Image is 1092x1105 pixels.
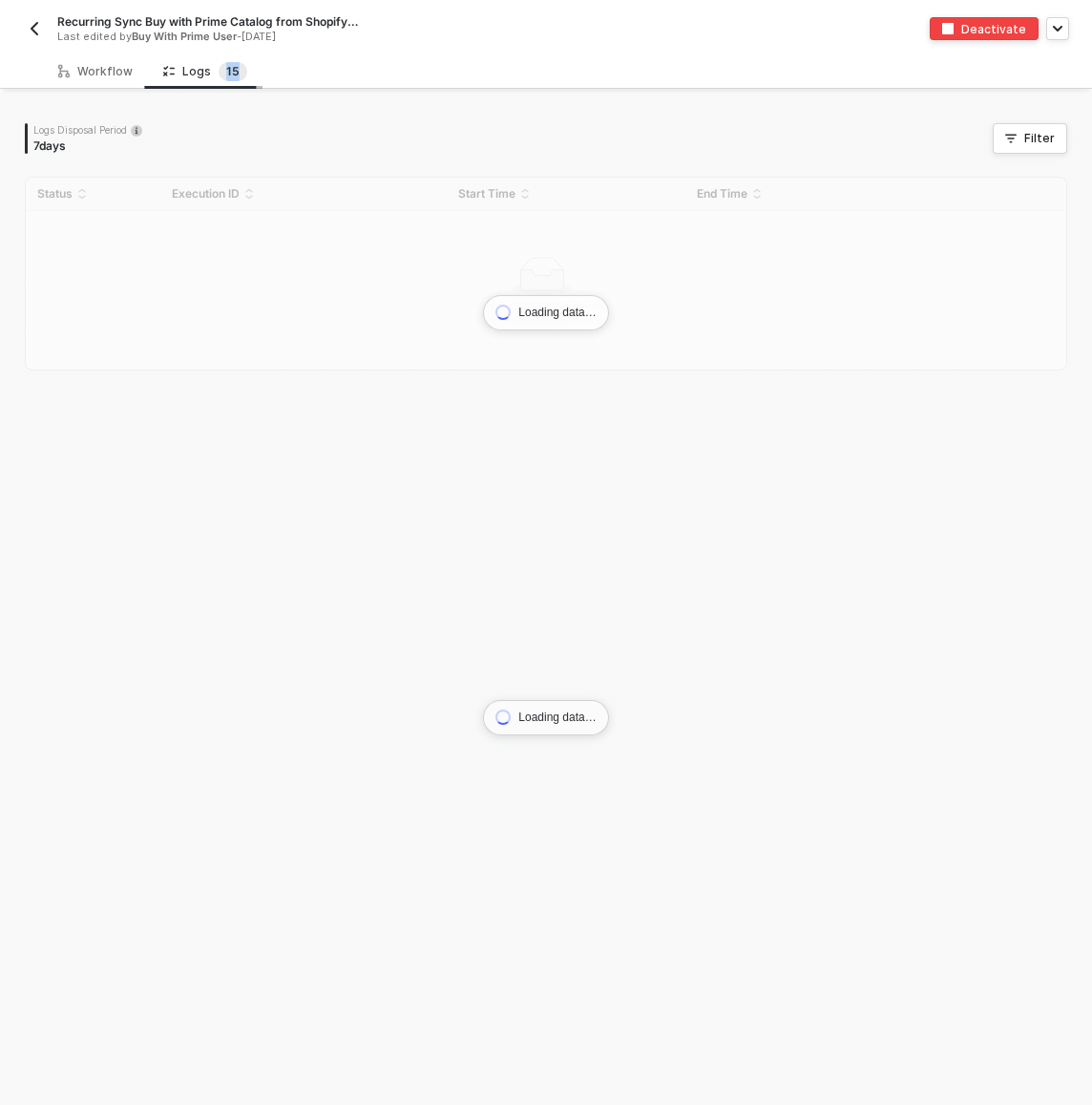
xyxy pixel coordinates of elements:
[163,62,247,81] div: Logs
[1024,131,1055,146] div: Filter
[33,138,142,154] div: 7 days
[483,700,608,735] div: Loading data…
[33,123,142,137] div: Logs Disposal Period
[219,62,247,81] sup: 15
[132,30,237,43] span: Buy With Prime User
[23,17,46,40] button: back
[930,17,1039,40] button: deactivateDeactivate
[57,13,359,30] span: Recurring Sync Buy with Prime Catalog from Shopify v4 [2501]
[993,123,1067,154] button: Filter
[27,21,42,36] img: back
[232,64,240,78] span: 5
[942,23,954,34] img: deactivate
[961,21,1026,37] div: Deactivate
[483,295,608,330] div: Loading data…
[58,64,133,79] div: Workflow
[57,30,502,44] div: Last edited by - [DATE]
[226,64,232,78] span: 1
